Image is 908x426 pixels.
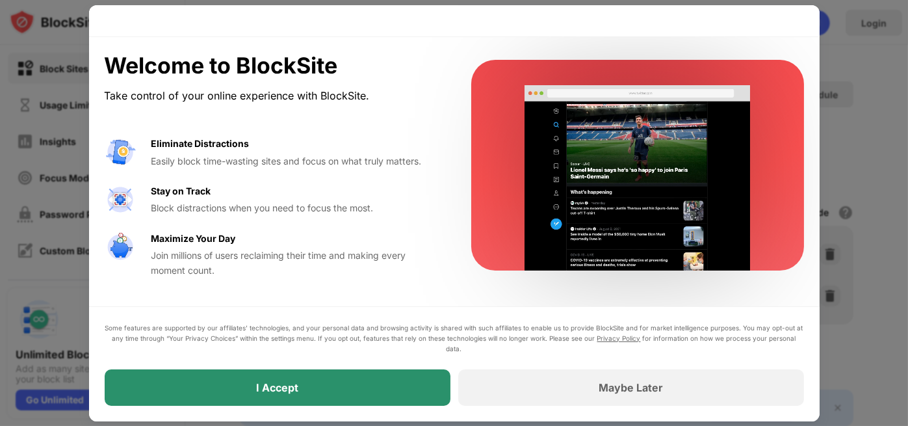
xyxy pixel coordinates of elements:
img: value-focus.svg [105,184,136,215]
div: I Accept [256,381,298,394]
div: Eliminate Distractions [151,137,250,151]
div: Take control of your online experience with BlockSite. [105,87,440,105]
div: Easily block time-wasting sites and focus on what truly matters. [151,154,440,168]
div: Join millions of users reclaiming their time and making every moment count. [151,248,440,278]
div: Some features are supported by our affiliates’ technologies, and your personal data and browsing ... [105,323,804,354]
div: Stay on Track [151,184,211,198]
img: value-avoid-distractions.svg [105,137,136,168]
a: Privacy Policy [597,334,641,342]
img: value-safe-time.svg [105,232,136,263]
div: Maybe Later [599,381,663,394]
div: Maximize Your Day [151,232,236,246]
div: Block distractions when you need to focus the most. [151,201,440,215]
div: Welcome to BlockSite [105,53,440,79]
